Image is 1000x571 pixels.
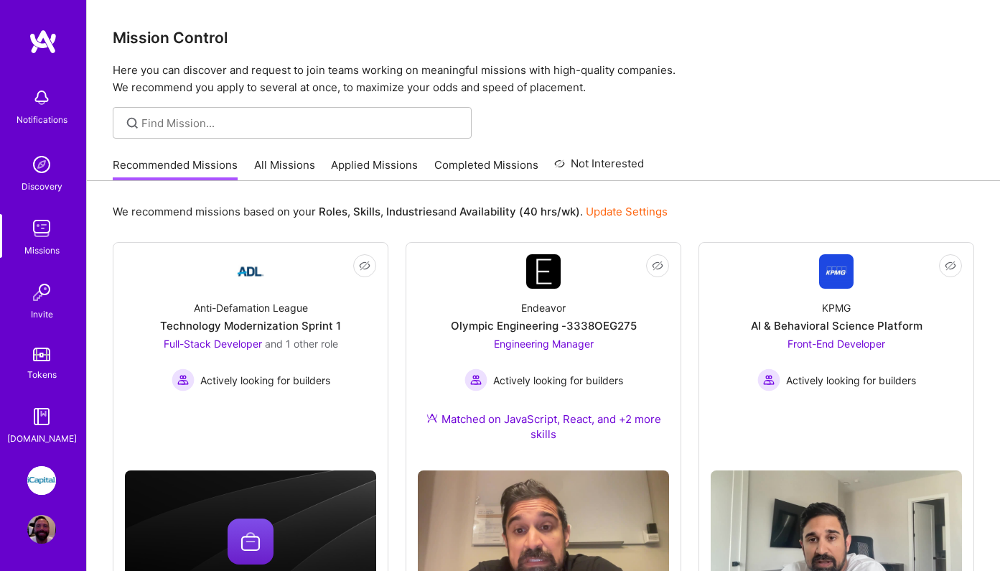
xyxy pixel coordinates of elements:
a: Completed Missions [434,157,538,181]
div: Missions [24,243,60,258]
img: Company Logo [233,254,268,289]
img: Actively looking for builders [172,368,195,391]
img: tokens [33,348,50,361]
img: Actively looking for builders [464,368,487,391]
div: Olympic Engineering -3338OEG275 [451,318,637,333]
a: Applied Missions [331,157,418,181]
a: User Avatar [24,515,60,544]
img: Invite [27,278,56,307]
span: Full-Stack Developer [164,338,262,350]
span: Engineering Manager [494,338,594,350]
a: Company LogoEndeavorOlympic Engineering -3338OEG275Engineering Manager Actively looking for build... [418,254,669,459]
a: Recommended Missions [113,157,238,181]
i: icon EyeClosed [652,260,663,271]
img: Company Logo [526,254,561,289]
a: Company LogoAnti-Defamation LeagueTechnology Modernization Sprint 1Full-Stack Developer and 1 oth... [125,254,376,427]
div: KPMG [822,300,851,315]
i: icon EyeClosed [945,260,956,271]
span: Actively looking for builders [786,373,916,388]
img: Ateam Purple Icon [426,412,438,424]
a: Not Interested [554,155,644,181]
input: Find Mission... [141,116,461,131]
div: Discovery [22,179,62,194]
img: bell [27,83,56,112]
div: Tokens [27,367,57,382]
div: Anti-Defamation League [194,300,308,315]
a: Company LogoKPMGAI & Behavioral Science PlatformFront-End Developer Actively looking for builders... [711,254,962,459]
img: Actively looking for builders [757,368,780,391]
p: Here you can discover and request to join teams working on meaningful missions with high-quality ... [113,62,974,96]
div: Invite [31,307,53,322]
img: Company Logo [819,254,854,289]
img: User Avatar [27,515,56,544]
div: Technology Modernization Sprint 1 [160,318,341,333]
span: Front-End Developer [788,338,885,350]
i: icon SearchGrey [124,115,141,131]
div: AI & Behavioral Science Platform [751,318,922,333]
a: Update Settings [586,205,668,218]
b: Availability (40 hrs/wk) [459,205,580,218]
b: Industries [386,205,438,218]
span: Actively looking for builders [200,373,330,388]
img: logo [29,29,57,55]
i: icon EyeClosed [359,260,370,271]
div: [DOMAIN_NAME] [7,431,77,446]
a: All Missions [254,157,315,181]
img: Company logo [228,519,274,565]
div: Notifications [17,112,67,127]
span: and 1 other role [265,338,338,350]
img: guide book [27,402,56,431]
p: We recommend missions based on your , , and . [113,204,668,219]
b: Roles [319,205,347,218]
img: iCapital: Building an Alternative Investment Marketplace [27,466,56,495]
a: iCapital: Building an Alternative Investment Marketplace [24,466,60,495]
h3: Mission Control [113,29,974,47]
div: Matched on JavaScript, React, and +2 more skills [418,412,669,442]
img: teamwork [27,214,56,243]
span: Actively looking for builders [493,373,623,388]
div: Endeavor [521,300,566,315]
b: Skills [353,205,380,218]
img: discovery [27,150,56,179]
